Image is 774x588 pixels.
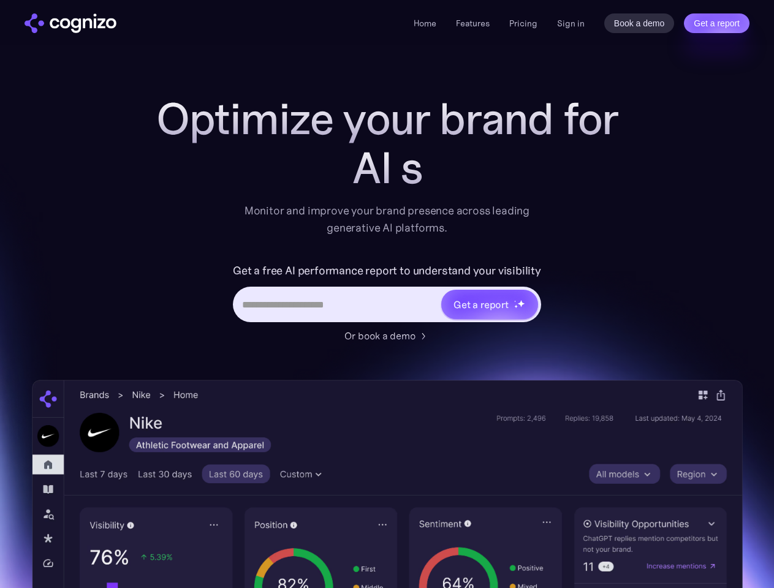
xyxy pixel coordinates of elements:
[142,94,632,143] h1: Optimize your brand for
[509,18,537,29] a: Pricing
[453,297,509,312] div: Get a report
[233,261,541,322] form: Hero URL Input Form
[514,300,516,302] img: star
[456,18,490,29] a: Features
[25,13,116,33] a: home
[514,304,518,309] img: star
[344,328,415,343] div: Or book a demo
[604,13,675,33] a: Book a demo
[233,261,541,281] label: Get a free AI performance report to understand your visibility
[25,13,116,33] img: cognizo logo
[344,328,430,343] a: Or book a demo
[557,16,585,31] a: Sign in
[684,13,749,33] a: Get a report
[142,143,632,192] div: AI s
[517,300,525,307] img: star
[440,288,539,320] a: Get a reportstarstarstar
[414,18,436,29] a: Home
[237,202,538,236] div: Monitor and improve your brand presence across leading generative AI platforms.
